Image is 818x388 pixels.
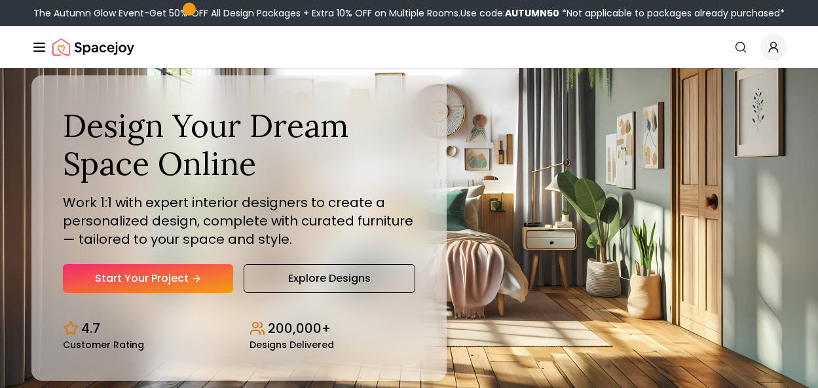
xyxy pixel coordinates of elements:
[31,26,787,68] nav: Global
[52,34,134,60] a: Spacejoy
[63,193,415,248] p: Work 1:1 with expert interior designers to create a personalized design, complete with curated fu...
[268,319,331,338] p: 200,000+
[52,34,134,60] img: Spacejoy Logo
[63,107,415,182] h1: Design Your Dream Space Online
[63,309,415,349] div: Design stats
[505,7,559,20] b: AUTUMN50
[559,7,785,20] span: *Not applicable to packages already purchased*
[460,7,559,20] span: Use code:
[250,340,334,349] small: Designs Delivered
[63,264,233,293] a: Start Your Project
[81,319,100,338] p: 4.7
[63,340,144,349] small: Customer Rating
[33,7,785,20] div: The Autumn Glow Event-Get 50% OFF All Design Packages + Extra 10% OFF on Multiple Rooms.
[244,264,415,293] a: Explore Designs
